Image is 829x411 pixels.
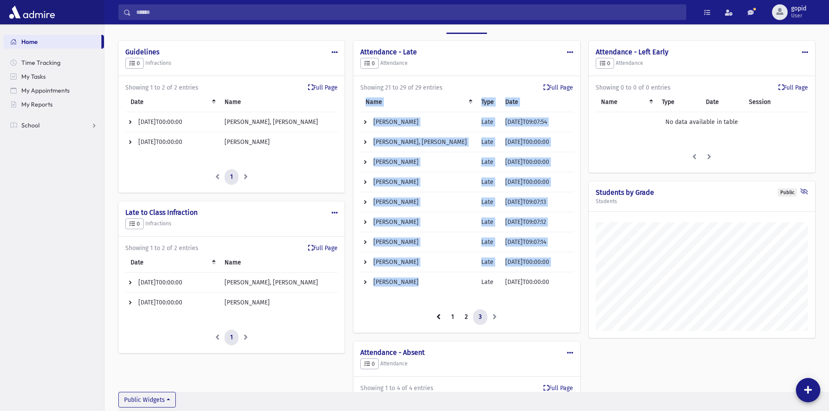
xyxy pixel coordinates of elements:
th: Date [125,253,219,273]
a: School [3,118,104,132]
h5: Attendance [360,358,573,370]
td: [DATE]T00:00:00 [125,293,219,313]
div: Showing 1 to 4 of 4 entries [360,384,573,393]
h5: Attendance [360,58,573,69]
a: 2 [459,309,473,325]
h4: Attendance - Left Early [596,48,808,56]
th: Date [125,92,219,112]
td: Late [476,212,500,232]
span: School [21,121,40,129]
span: My Reports [21,100,53,108]
div: Public [778,188,797,197]
td: [DATE]T09:07:54 [500,112,573,132]
a: Home [3,35,101,49]
a: Full Page [544,83,573,92]
th: Name [219,253,338,273]
button: 0 [596,58,614,69]
span: Time Tracking [21,59,60,67]
td: [PERSON_NAME] [360,112,476,132]
th: Date [701,92,744,112]
td: [DATE]T00:00:00 [125,273,219,293]
span: 0 [364,60,375,67]
th: Session [744,92,808,112]
td: [DATE]T00:00:00 [500,272,573,292]
div: Showing 21 to 29 of 29 entries [360,83,573,92]
td: Late [476,132,500,152]
th: Name [219,92,338,112]
input: Search [131,4,686,20]
span: gopid [791,5,806,12]
span: 0 [129,60,140,67]
h4: Attendance - Late [360,48,573,56]
h5: Attendance [596,58,808,69]
td: [DATE]T00:00:00 [500,172,573,192]
td: Late [476,172,500,192]
td: Late [476,252,500,272]
button: 0 [360,358,379,370]
td: [PERSON_NAME] [360,232,476,252]
h4: Attendance - Absent [360,348,573,357]
a: My Reports [3,97,104,111]
h5: Students [596,198,808,204]
td: [PERSON_NAME] [219,132,338,152]
td: Late [476,152,500,172]
td: [PERSON_NAME] [360,272,476,292]
h5: Infractions [125,218,338,230]
td: [DATE]T09:07:13 [500,192,573,212]
td: [DATE]T00:00:00 [125,132,219,152]
h4: Late to Class Infraction [125,208,338,217]
th: Date [500,92,573,112]
span: User [791,12,806,19]
td: Late [476,232,500,252]
a: Full Page [308,244,338,253]
button: 0 [125,218,144,230]
td: [PERSON_NAME] [360,212,476,232]
td: [PERSON_NAME] [219,293,338,313]
td: [DATE]T00:00:00 [500,152,573,172]
td: Late [476,272,500,292]
span: Home [21,38,38,46]
td: [PERSON_NAME] [360,252,476,272]
a: 3 [473,309,487,325]
td: [PERSON_NAME] [360,152,476,172]
td: [PERSON_NAME], [PERSON_NAME] [219,273,338,293]
a: Full Page [544,384,573,393]
span: 0 [129,221,140,227]
a: Full Page [308,83,338,92]
img: AdmirePro [7,3,57,21]
td: [DATE]T00:00:00 [500,252,573,272]
a: 1 [225,169,238,185]
td: [PERSON_NAME], [PERSON_NAME] [360,132,476,152]
td: [PERSON_NAME], [PERSON_NAME] [219,112,338,132]
button: 0 [125,58,144,69]
a: Time Tracking [3,56,104,70]
h5: Infractions [125,58,338,69]
h4: Students by Grade [596,188,808,197]
a: Full Page [779,83,808,92]
td: [DATE]T00:00:00 [125,112,219,132]
th: Name [360,92,476,112]
td: [DATE]T09:07:12 [500,212,573,232]
button: 0 [360,58,379,69]
td: [PERSON_NAME] [360,192,476,212]
span: My Appointments [21,87,70,94]
div: Showing 1 to 2 of 2 entries [125,83,338,92]
th: Type [476,92,500,112]
td: Late [476,112,500,132]
button: Public Widgets [118,392,176,408]
span: My Tasks [21,73,46,80]
th: Type [657,92,701,112]
td: [PERSON_NAME] [360,172,476,192]
th: Name [596,92,657,112]
td: [DATE]T00:00:00 [500,132,573,152]
div: Showing 1 to 2 of 2 entries [125,244,338,253]
div: School [460,17,480,25]
h4: Guidelines [125,48,338,56]
div: Showing 0 to 0 of 0 entries [596,83,808,92]
td: [DATE]T09:07:14 [500,232,573,252]
td: Late [476,192,500,212]
td: No data available in table [596,112,808,132]
span: 0 [364,361,375,367]
a: My Appointments [3,84,104,97]
a: 1 [446,309,460,325]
